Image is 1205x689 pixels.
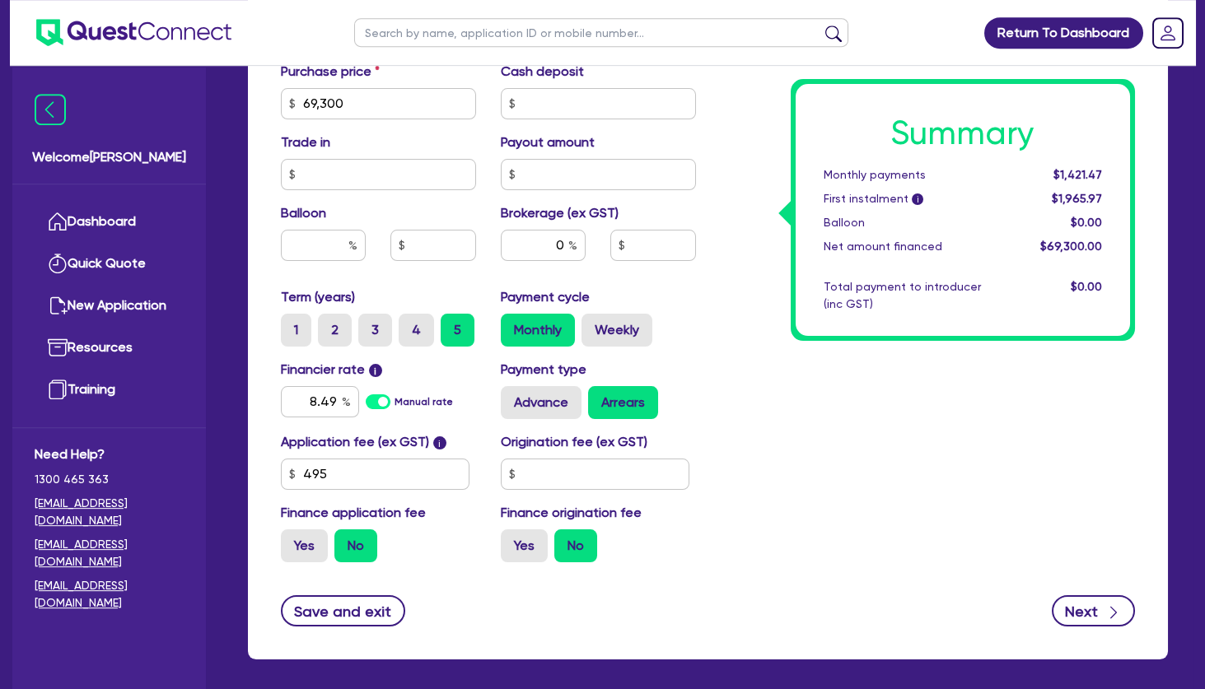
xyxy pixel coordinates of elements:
label: Origination fee (ex GST) [501,432,647,452]
a: Training [35,369,184,411]
label: Brokerage (ex GST) [501,203,619,223]
div: First instalment [811,190,1014,207]
label: Advance [501,386,581,419]
img: new-application [48,296,68,315]
label: Yes [281,529,328,562]
span: $1,965.97 [1052,192,1102,205]
span: $1,421.47 [1053,168,1102,181]
span: Welcome [PERSON_NAME] [32,147,186,167]
a: Resources [35,327,184,369]
a: Quick Quote [35,243,184,285]
label: 2 [318,314,352,347]
a: New Application [35,285,184,327]
span: 1300 465 363 [35,471,184,488]
label: 4 [399,314,434,347]
span: i [912,194,923,206]
a: [EMAIL_ADDRESS][DOMAIN_NAME] [35,577,184,612]
span: $0.00 [1071,216,1102,229]
label: Finance origination fee [501,503,642,523]
div: Net amount financed [811,238,1014,255]
h1: Summary [824,114,1103,153]
a: Dashboard [35,201,184,243]
label: 3 [358,314,392,347]
button: Next [1052,595,1135,626]
span: i [433,436,446,449]
label: Manual rate [395,394,453,409]
img: icon-menu-close [35,94,66,125]
label: Application fee (ex GST) [281,432,429,452]
input: Search by name, application ID or mobile number... [354,18,848,47]
label: Cash deposit [501,62,584,81]
label: Payment type [501,360,586,379]
span: $69,300.00 [1040,240,1102,253]
img: training [48,379,68,399]
img: quick-quote [48,254,68,273]
label: Yes [501,529,548,562]
label: Balloon [281,203,326,223]
label: Term (years) [281,287,355,307]
label: 5 [441,314,474,347]
img: quest-connect-logo-blue [36,19,231,46]
label: Arrears [588,386,658,419]
span: Need Help? [35,445,184,464]
a: Dropdown toggle [1147,12,1189,54]
label: Payout amount [501,133,595,152]
a: [EMAIL_ADDRESS][DOMAIN_NAME] [35,536,184,570]
label: Monthly [501,314,575,347]
label: 1 [281,314,311,347]
span: i [369,364,382,377]
label: No [554,529,597,562]
img: resources [48,338,68,357]
a: [EMAIL_ADDRESS][DOMAIN_NAME] [35,495,184,529]
label: Payment cycle [501,287,590,307]
label: Purchase price [281,62,380,81]
label: Finance application fee [281,503,426,523]
div: Balloon [811,214,1014,231]
label: Financier rate [281,360,382,379]
button: Save and exit [281,595,405,626]
label: Trade in [281,133,330,152]
a: Return To Dashboard [984,17,1143,49]
div: Monthly payments [811,166,1014,184]
label: No [334,529,377,562]
span: $0.00 [1071,280,1102,293]
div: Total payment to introducer (inc GST) [811,278,1014,313]
label: Weekly [581,314,652,347]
